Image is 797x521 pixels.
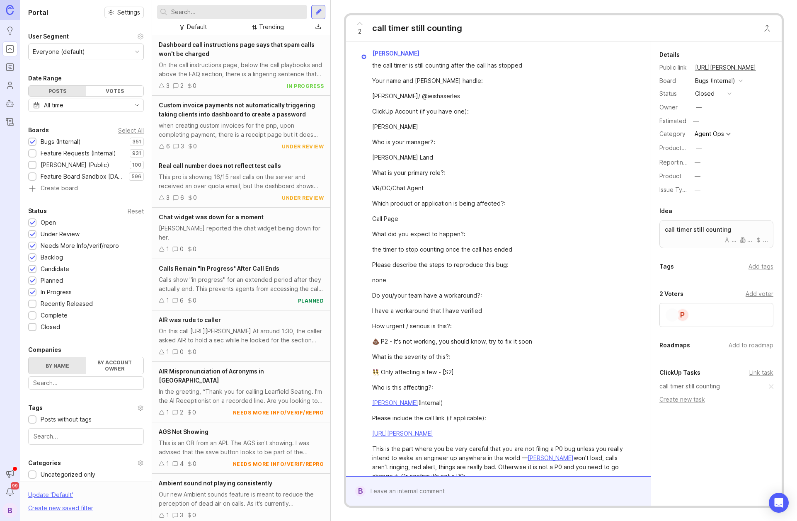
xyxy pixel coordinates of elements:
[372,414,634,423] div: Please include the call link (if applicable):
[152,259,330,310] a: Calls Remain "In Progress" After Call EndsCalls show "in progress" for an extended period after t...
[41,172,125,181] div: Feature Board Sandbox [DATE]
[259,22,284,32] div: Trending
[152,422,330,474] a: AGS Not ShowingThis is an OB from an API. The AGS isn't showing. I was advised that the save butt...
[659,395,773,404] div: Create new task
[166,408,169,417] div: 1
[166,511,169,520] div: 1
[756,237,768,243] div: ...
[724,237,736,243] div: ...
[372,306,634,315] div: I have a workaround that I have verified
[769,493,789,513] div: Open Intercom Messenger
[282,194,324,201] div: under review
[28,206,47,216] div: Status
[6,5,14,15] img: Canny Home
[159,172,324,191] div: This pro is showing 16/15 real calls on the server and received an over quota email, but the dash...
[131,173,141,180] p: 596
[372,92,634,101] div: [PERSON_NAME]/ @ieishaserles
[41,253,63,262] div: Backlog
[749,368,773,377] div: Link task
[41,137,81,146] div: Bugs (Internal)
[372,214,634,223] div: Call Page
[171,7,304,17] input: Search...
[696,103,702,112] div: —
[659,50,680,60] div: Details
[193,347,196,356] div: 0
[118,128,144,133] div: Select All
[695,185,700,194] div: —
[166,193,170,202] div: 3
[372,430,433,437] a: [URL][PERSON_NAME]
[33,378,139,388] input: Search...
[372,76,634,85] div: Your name and [PERSON_NAME] handle:
[659,220,773,248] a: call timer still counting.........
[193,459,196,468] div: 0
[2,78,17,93] a: Users
[180,459,184,468] div: 4
[695,172,700,181] div: —
[282,143,324,150] div: under review
[132,162,141,168] p: 100
[104,7,144,18] button: Settings
[372,138,634,147] div: Who is your manager?:
[152,96,330,156] a: Custom invoice payments not automatically triggering taking clients into dashboard to create a pa...
[358,27,361,36] span: 2
[152,362,330,422] a: AIR Mispronunciation of Acronyms in [GEOGRAPHIC_DATA]In the greeting, “Thank you for calling Lear...
[187,22,207,32] div: Default
[659,76,688,85] div: Board
[41,149,116,158] div: Feature Requests (Internal)
[28,490,73,504] div: Update ' Default '
[166,142,170,151] div: 6
[159,490,324,508] div: Our new Ambient sounds feature is meant to reduce the perception of dead air on calls. As it's cu...
[28,7,48,17] h1: Portal
[180,245,184,254] div: 0
[41,160,109,170] div: [PERSON_NAME] (Public)
[659,206,672,216] div: Idea
[233,460,324,468] div: needs more info/verif/repro
[665,225,768,234] p: call timer still counting
[729,341,773,350] div: Add to roadmap
[159,224,324,242] div: [PERSON_NAME] reported the chat widget being down for her.
[192,408,196,417] div: 0
[372,153,634,162] div: [PERSON_NAME] Land
[372,230,634,239] div: What did you expect to happen?:
[2,114,17,129] a: Changelog
[193,296,196,305] div: 0
[372,61,634,70] div: the call timer is still counting after the call has stopped
[44,101,63,110] div: All time
[759,20,775,36] button: Close button
[28,504,93,513] div: Create new saved filter
[528,454,574,461] a: [PERSON_NAME]
[180,511,183,520] div: 3
[355,486,366,497] div: B
[659,172,681,179] label: Product
[659,368,700,378] div: ClickUp Tasks
[372,368,634,377] div: 👯 Only affecting a few - [S2]
[132,138,141,145] p: 351
[659,159,704,166] label: Reporting Team
[193,81,196,90] div: 0
[372,22,462,34] div: call timer still counting
[180,408,183,417] div: 2
[159,327,324,345] div: On this call [URL][PERSON_NAME] At around 1:30, the caller asked AIR to hold a sec while he looke...
[29,357,86,374] label: By name
[372,260,634,269] div: Please describe the steps to reproduce this bug:
[159,41,315,57] span: Dashboard call instructions page says that spam calls won't be charged
[180,347,184,356] div: 0
[2,503,17,518] button: B
[372,291,634,300] div: Do you/your team have a workaround?:
[180,81,184,90] div: 2
[117,8,140,17] span: Settings
[659,289,683,299] div: 2 Voters
[372,245,634,254] div: the timer to stop counting once the call has ended
[132,150,141,157] p: 931
[659,382,720,391] a: call timer still counting
[659,129,688,138] div: Category
[28,185,144,193] a: Create board
[181,142,184,151] div: 3
[2,96,17,111] a: Autopilot
[193,245,196,254] div: 0
[159,387,324,405] div: In the greeting, “Thank you for calling Learfield Seating. I’m the AI Receptionist on a recorded ...
[2,466,17,481] button: Announcements
[180,193,184,202] div: 6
